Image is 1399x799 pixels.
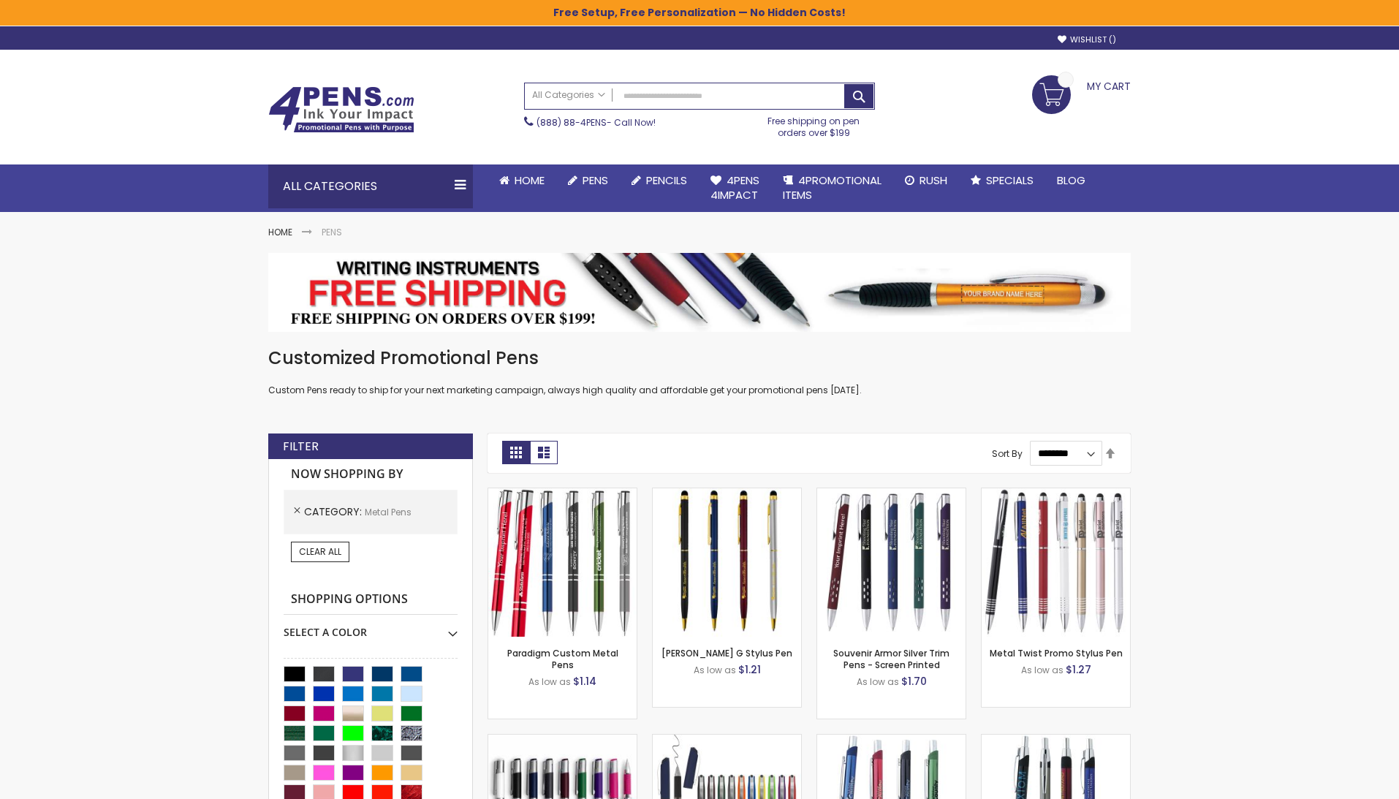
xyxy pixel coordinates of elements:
[1058,34,1116,45] a: Wishlist
[537,116,656,129] span: - Call Now!
[992,447,1023,459] label: Sort By
[783,173,882,202] span: 4PROMOTIONAL ITEMS
[284,615,458,640] div: Select A Color
[646,173,687,188] span: Pencils
[901,674,927,689] span: $1.70
[488,164,556,197] a: Home
[920,173,947,188] span: Rush
[694,664,736,676] span: As low as
[304,504,365,519] span: Category
[653,488,801,500] a: Meryl G Stylus Pen
[291,542,349,562] a: Clear All
[817,734,966,746] a: Elva Grip Pen
[268,164,473,208] div: All Categories
[982,488,1130,637] img: Metal Twist Promo Stylus Pen
[620,164,699,197] a: Pencils
[573,674,596,689] span: $1.14
[556,164,620,197] a: Pens
[661,647,792,659] a: [PERSON_NAME] G Stylus Pen
[365,506,412,518] span: Metal Pens
[284,459,458,490] strong: Now Shopping by
[268,226,292,238] a: Home
[893,164,959,197] a: Rush
[268,347,1131,397] div: Custom Pens ready to ship for your next marketing campaign, always high quality and affordable ge...
[268,347,1131,370] h1: Customized Promotional Pens
[515,173,545,188] span: Home
[268,253,1131,332] img: Pens
[959,164,1045,197] a: Specials
[1057,173,1085,188] span: Blog
[817,488,966,500] a: Souvenur Armor Silver Trim Pens
[502,441,530,464] strong: Grid
[653,734,801,746] a: Avendale Velvet Touch Stylus Gel Pen
[1066,662,1091,677] span: $1.27
[771,164,893,212] a: 4PROMOTIONALITEMS
[982,734,1130,746] a: Robust Grip Pen
[299,545,341,558] span: Clear All
[537,116,607,129] a: (888) 88-4PENS
[583,173,608,188] span: Pens
[710,173,759,202] span: 4Pens 4impact
[322,226,342,238] strong: Pens
[857,675,899,688] span: As low as
[525,83,613,107] a: All Categories
[982,488,1130,500] a: Metal Twist Promo Stylus Pen
[699,164,771,212] a: 4Pens4impact
[507,647,618,671] a: Paradigm Custom Metal Pens
[753,110,876,139] div: Free shipping on pen orders over $199
[488,488,637,500] a: Paradigm Plus Custom Metal Pens
[1045,164,1097,197] a: Blog
[738,662,761,677] span: $1.21
[986,173,1034,188] span: Specials
[268,86,414,133] img: 4Pens Custom Pens and Promotional Products
[653,488,801,637] img: Meryl G Stylus Pen
[528,675,571,688] span: As low as
[817,488,966,637] img: Souvenur Armor Silver Trim Pens
[833,647,949,671] a: Souvenir Armor Silver Trim Pens - Screen Printed
[532,89,605,101] span: All Categories
[283,439,319,455] strong: Filter
[284,584,458,616] strong: Shopping Options
[488,488,637,637] img: Paradigm Plus Custom Metal Pens
[488,734,637,746] a: Earl Custom Gel Pen
[1021,664,1064,676] span: As low as
[990,647,1123,659] a: Metal Twist Promo Stylus Pen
